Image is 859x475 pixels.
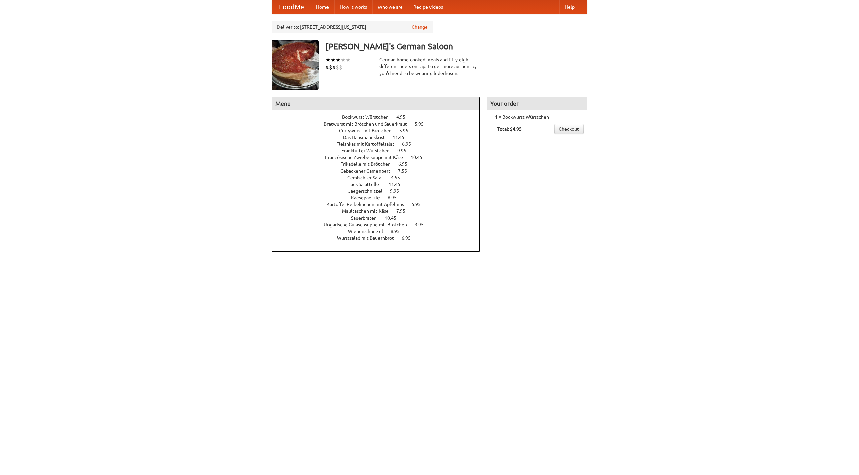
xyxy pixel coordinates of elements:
span: Wienerschnitzel [348,229,390,234]
a: Recipe videos [408,0,448,14]
span: Wurstsalad mit Bauernbrot [337,235,401,241]
span: Currywurst mit Brötchen [339,128,398,133]
a: Das Hausmannskost 11.45 [343,135,417,140]
span: 10.45 [411,155,429,160]
span: Das Hausmannskost [343,135,392,140]
span: Gebackener Camenbert [340,168,397,174]
a: Gebackener Camenbert 7.55 [340,168,419,174]
a: Checkout [554,124,584,134]
h4: Your order [487,97,587,110]
span: 7.55 [398,168,414,174]
span: Kaesepaetzle [351,195,387,200]
span: Sauerbraten [351,215,384,221]
span: Kartoffel Reibekuchen mit Apfelmus [326,202,411,207]
a: Fleishkas mit Kartoffelsalat 6.95 [336,141,423,147]
li: $ [329,64,332,71]
span: 9.95 [397,148,413,153]
span: 11.45 [389,182,407,187]
li: $ [339,64,342,71]
span: 9.95 [390,188,406,194]
span: Ungarische Gulaschsuppe mit Brötchen [324,222,414,227]
a: FoodMe [272,0,311,14]
div: Deliver to: [STREET_ADDRESS][US_STATE] [272,21,433,33]
span: 6.95 [402,141,418,147]
li: ★ [336,56,341,64]
span: 11.45 [393,135,411,140]
span: 10.45 [385,215,403,221]
li: ★ [325,56,331,64]
li: 1 × Bockwurst Würstchen [490,114,584,121]
li: ★ [346,56,351,64]
li: $ [325,64,329,71]
span: 6.95 [388,195,403,200]
span: Bockwurst Würstchen [342,114,395,120]
span: Bratwurst mit Brötchen und Sauerkraut [324,121,414,127]
h3: [PERSON_NAME]'s German Saloon [325,40,587,53]
a: Sauerbraten 10.45 [351,215,409,221]
a: Frankfurter Würstchen 9.95 [341,148,419,153]
span: Frankfurter Würstchen [341,148,396,153]
span: 5.95 [415,121,431,127]
span: 3.95 [415,222,431,227]
span: Fleishkas mit Kartoffelsalat [336,141,401,147]
a: Maultaschen mit Käse 7.95 [342,208,418,214]
span: 7.95 [396,208,412,214]
span: 6.95 [402,235,417,241]
a: Wienerschnitzel 8.95 [348,229,412,234]
a: Ungarische Gulaschsuppe mit Brötchen 3.95 [324,222,436,227]
a: Kaesepaetzle 6.95 [351,195,409,200]
a: Kartoffel Reibekuchen mit Apfelmus 5.95 [326,202,433,207]
span: Haus Salatteller [347,182,388,187]
span: Frikadelle mit Brötchen [340,161,397,167]
span: 4.95 [396,114,412,120]
a: Who we are [372,0,408,14]
li: ★ [341,56,346,64]
span: Gemischter Salat [347,175,390,180]
li: $ [332,64,336,71]
a: Bratwurst mit Brötchen und Sauerkraut 5.95 [324,121,436,127]
span: Jaegerschnitzel [348,188,389,194]
a: Französische Zwiebelsuppe mit Käse 10.45 [325,155,435,160]
div: German home-cooked meals and fifty-eight different beers on tap. To get more authentic, you'd nee... [379,56,480,77]
span: 8.95 [391,229,406,234]
li: ★ [331,56,336,64]
span: Maultaschen mit Käse [342,208,395,214]
h4: Menu [272,97,479,110]
span: 6.95 [398,161,414,167]
li: $ [336,64,339,71]
a: How it works [334,0,372,14]
a: Change [412,23,428,30]
a: Currywurst mit Brötchen 5.95 [339,128,421,133]
a: Help [559,0,580,14]
a: Haus Salatteller 11.45 [347,182,413,187]
b: Total: $4.95 [497,126,522,132]
span: 5.95 [412,202,427,207]
span: Französische Zwiebelsuppe mit Käse [325,155,410,160]
a: Frikadelle mit Brötchen 6.95 [340,161,420,167]
a: Gemischter Salat 4.55 [347,175,412,180]
a: Jaegerschnitzel 9.95 [348,188,411,194]
a: Bockwurst Würstchen 4.95 [342,114,418,120]
img: angular.jpg [272,40,319,90]
span: 5.95 [399,128,415,133]
a: Home [311,0,334,14]
span: 4.55 [391,175,407,180]
a: Wurstsalad mit Bauernbrot 6.95 [337,235,423,241]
